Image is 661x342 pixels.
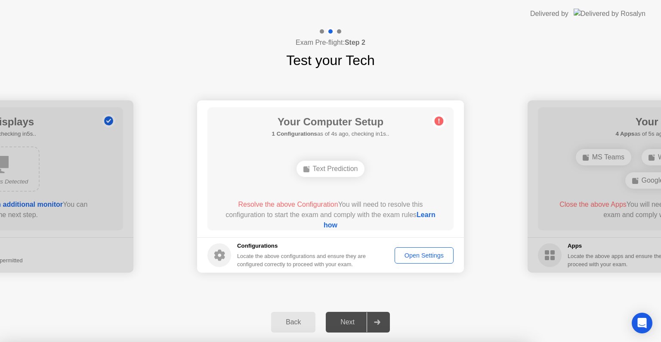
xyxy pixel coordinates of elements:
[328,318,367,326] div: Next
[345,39,365,46] b: Step 2
[272,130,389,138] h5: as of 4s ago, checking in1s..
[237,242,368,250] h5: Configurations
[272,131,317,137] b: 1 Configurations
[632,313,652,333] div: Open Intercom Messenger
[237,252,368,268] div: Locate the above configurations and ensure they are configured correctly to proceed with your exam.
[297,161,365,177] div: Text Prediction
[296,37,365,48] h4: Exam Pre-flight:
[238,201,338,208] span: Resolve the above Configuration
[274,318,313,326] div: Back
[574,9,646,19] img: Delivered by Rosalyn
[272,114,389,130] h1: Your Computer Setup
[530,9,568,19] div: Delivered by
[220,199,442,230] div: You will need to resolve this configuration to start the exam and comply with the exam rules
[286,50,375,71] h1: Test your Tech
[398,252,451,259] div: Open Settings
